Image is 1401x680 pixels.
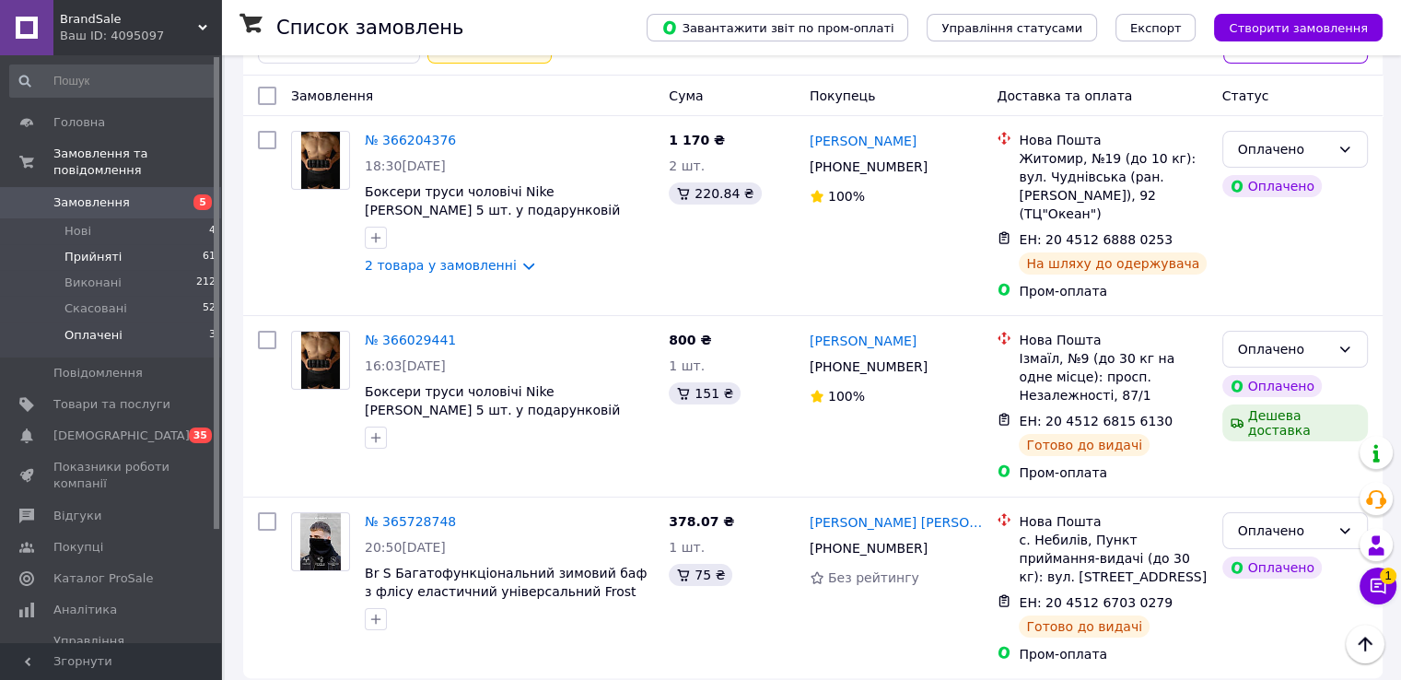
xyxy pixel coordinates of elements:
span: Покупець [810,88,875,103]
span: 800 ₴ [669,333,711,347]
span: ЕН: 20 4512 6815 6130 [1019,414,1173,428]
span: 1 шт. [669,358,705,373]
div: Нова Пошта [1019,512,1207,531]
img: Фото товару [301,332,340,389]
div: Оплачено [1222,557,1322,579]
span: Без рейтингу [828,570,919,585]
div: Оплачено [1238,139,1330,159]
span: 61 [203,249,216,265]
span: Аналітика [53,602,117,618]
span: 2 шт. [669,158,705,173]
span: Оплачені [64,327,123,344]
span: Скасовані [64,300,127,317]
div: Оплачено [1222,375,1322,397]
a: 2 товара у замовленні [365,258,517,273]
div: Оплачено [1238,521,1330,541]
button: Завантажити звіт по пром-оплаті [647,14,908,41]
span: ЕН: 20 4512 6888 0253 [1019,232,1173,247]
span: Показники роботи компанії [53,459,170,492]
span: Завантажити звіт по пром-оплаті [661,19,893,36]
div: Оплачено [1222,175,1322,197]
button: Наверх [1346,625,1384,663]
a: Br S Багатофункціональний зимовий баф з флісу еластичний універсальний Frost Without [365,566,647,617]
a: Боксери труси чоловічі Nike [PERSON_NAME] 5 шт. у подарунковій коробці Трусы мужские боксеры нижн... [365,384,644,454]
a: Фото товару [291,131,350,190]
div: [PHONE_NUMBER] [806,154,931,180]
a: Створити замовлення [1196,19,1383,34]
span: Експорт [1130,21,1182,35]
div: Житомир, №19 (до 10 кг): вул. Чуднівська (ран. [PERSON_NAME]), 92 (ТЦ"Океан") [1019,149,1207,223]
h1: Список замовлень [276,17,463,39]
span: Каталог ProSale [53,570,153,587]
div: Готово до видачі [1019,434,1150,456]
div: 75 ₴ [669,564,732,586]
span: Покупці [53,539,103,556]
a: № 366029441 [365,333,456,347]
a: № 365728748 [365,514,456,529]
span: 16:03[DATE] [365,358,446,373]
div: Пром-оплата [1019,282,1207,300]
div: Ізмаїл, №9 (до 30 кг на одне місце): просп. Незалежності, 87/1 [1019,349,1207,404]
div: Нова Пошта [1019,131,1207,149]
a: Фото товару [291,512,350,571]
span: Замовлення та повідомлення [53,146,221,179]
a: Фото товару [291,331,350,390]
span: Замовлення [291,88,373,103]
span: 52 [203,300,216,317]
a: [PERSON_NAME] [810,132,916,150]
span: Товари та послуги [53,396,170,413]
a: Боксери труси чоловічі Nike [PERSON_NAME] 5 шт. у подарунковій коробці Трусы мужские боксеры нижн... [365,184,644,254]
span: 3 [209,327,216,344]
span: Доставка та оплата [997,88,1132,103]
div: Пром-оплата [1019,463,1207,482]
span: 35 [189,428,212,443]
div: На шляху до одержувача [1019,252,1207,275]
div: Оплачено [1238,339,1330,359]
button: Створити замовлення [1214,14,1383,41]
div: Ваш ID: 4095097 [60,28,221,44]
span: 212 [196,275,216,291]
div: 151 ₴ [669,382,741,404]
span: Управління статусами [941,21,1082,35]
span: 4 [209,223,216,240]
a: [PERSON_NAME] [PERSON_NAME] [810,513,983,532]
div: Готово до видачі [1019,616,1150,638]
a: № 366204376 [365,133,456,147]
span: Статус [1222,88,1269,103]
span: 100% [828,189,865,204]
img: Фото товару [300,513,342,570]
button: Експорт [1115,14,1197,41]
div: [PHONE_NUMBER] [806,535,931,561]
span: Cума [669,88,703,103]
button: Чат з покупцем1 [1360,568,1396,604]
span: Створити замовлення [1229,21,1368,35]
span: Замовлення [53,194,130,211]
span: Нові [64,223,91,240]
button: Управління статусами [927,14,1097,41]
span: Управління сайтом [53,633,170,666]
span: BrandSale [60,11,198,28]
img: Фото товару [301,132,340,189]
span: Прийняті [64,249,122,265]
div: Нова Пошта [1019,331,1207,349]
span: Головна [53,114,105,131]
div: Дешева доставка [1222,404,1368,441]
span: 1 шт. [669,540,705,555]
span: Повідомлення [53,365,143,381]
input: Пошук [9,64,217,98]
span: Відгуки [53,508,101,524]
span: 18:30[DATE] [365,158,446,173]
div: Пром-оплата [1019,645,1207,663]
span: 5 [193,194,212,210]
div: с. Небилів, Пункт приймання-видачі (до 30 кг): вул. [STREET_ADDRESS] [1019,531,1207,586]
div: 220.84 ₴ [669,182,761,205]
div: [PHONE_NUMBER] [806,354,931,380]
span: 378.07 ₴ [669,514,734,529]
span: 1 [1380,568,1396,584]
span: 1 170 ₴ [669,133,725,147]
span: [DEMOGRAPHIC_DATA] [53,428,190,444]
span: ЕН: 20 4512 6703 0279 [1019,595,1173,610]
